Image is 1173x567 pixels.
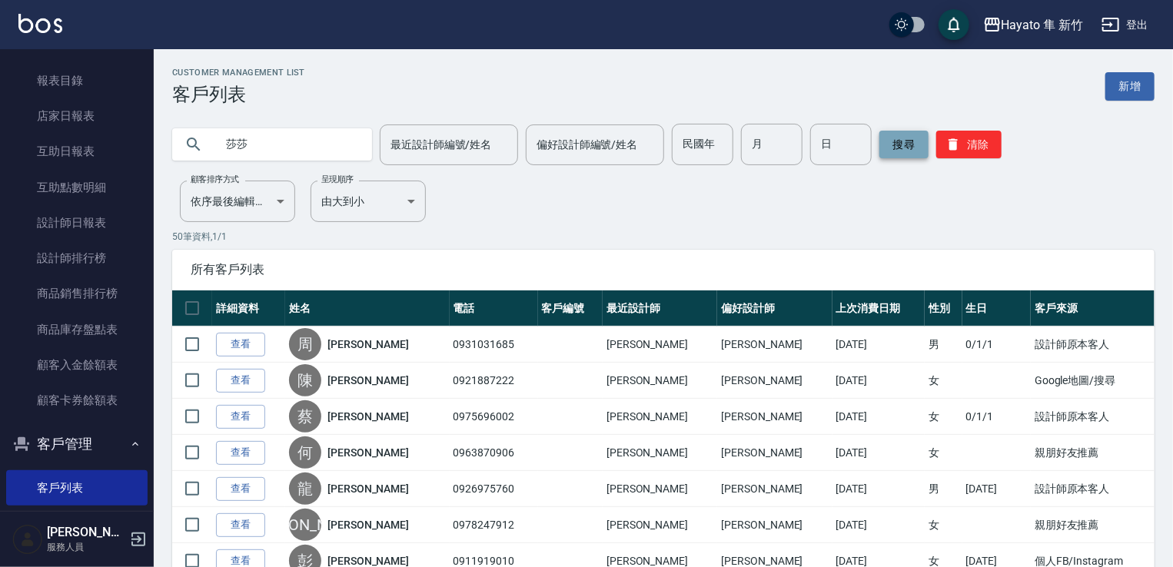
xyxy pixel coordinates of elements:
[47,525,125,540] h5: [PERSON_NAME]
[717,399,832,435] td: [PERSON_NAME]
[977,9,1089,41] button: Hayato 隼 新竹
[832,363,925,399] td: [DATE]
[327,373,409,388] a: [PERSON_NAME]
[603,327,717,363] td: [PERSON_NAME]
[603,435,717,471] td: [PERSON_NAME]
[939,9,969,40] button: save
[172,230,1155,244] p: 50 筆資料, 1 / 1
[327,481,409,496] a: [PERSON_NAME]
[450,471,538,507] td: 0926975760
[450,327,538,363] td: 0931031685
[962,399,1031,435] td: 0/1/1
[6,276,148,311] a: 商品銷售排行榜
[212,290,285,327] th: 詳細資料
[925,435,962,471] td: 女
[832,507,925,543] td: [DATE]
[285,290,450,327] th: 姓名
[6,170,148,205] a: 互助點數明細
[6,312,148,347] a: 商品庫存盤點表
[450,363,538,399] td: 0921887222
[925,471,962,507] td: 男
[311,181,426,222] div: 由大到小
[450,435,538,471] td: 0963870906
[215,124,360,165] input: 搜尋關鍵字
[216,513,265,537] a: 查看
[879,131,929,158] button: 搜尋
[538,290,603,327] th: 客戶編號
[321,174,354,185] label: 呈現順序
[832,471,925,507] td: [DATE]
[6,205,148,240] a: 設計師日報表
[603,290,717,327] th: 最近設計師
[1105,72,1155,101] a: 新增
[603,363,717,399] td: [PERSON_NAME]
[6,470,148,506] a: 客戶列表
[1031,290,1155,327] th: 客戶來源
[717,363,832,399] td: [PERSON_NAME]
[1031,435,1155,471] td: 親朋好友推薦
[1095,11,1155,39] button: 登出
[925,363,962,399] td: 女
[962,327,1031,363] td: 0/1/1
[6,424,148,464] button: 客戶管理
[1031,327,1155,363] td: 設計師原本客人
[832,435,925,471] td: [DATE]
[717,290,832,327] th: 偏好設計師
[12,524,43,555] img: Person
[1002,15,1083,35] div: Hayato 隼 新竹
[717,507,832,543] td: [PERSON_NAME]
[925,507,962,543] td: 女
[936,131,1002,158] button: 清除
[6,383,148,418] a: 顧客卡券餘額表
[18,14,62,33] img: Logo
[925,327,962,363] td: 男
[172,68,305,78] h2: Customer Management List
[6,134,148,169] a: 互助日報表
[450,290,538,327] th: 電話
[1031,471,1155,507] td: 設計師原本客人
[47,540,125,554] p: 服務人員
[962,471,1031,507] td: [DATE]
[603,471,717,507] td: [PERSON_NAME]
[6,98,148,134] a: 店家日報表
[216,441,265,465] a: 查看
[832,290,925,327] th: 上次消費日期
[216,369,265,393] a: 查看
[191,262,1136,277] span: 所有客戶列表
[327,445,409,460] a: [PERSON_NAME]
[450,507,538,543] td: 0978247912
[717,435,832,471] td: [PERSON_NAME]
[717,471,832,507] td: [PERSON_NAME]
[289,472,321,505] div: 龍
[603,399,717,435] td: [PERSON_NAME]
[603,507,717,543] td: [PERSON_NAME]
[6,347,148,383] a: 顧客入金餘額表
[289,400,321,433] div: 蔡
[6,63,148,98] a: 報表目錄
[450,399,538,435] td: 0975696002
[717,327,832,363] td: [PERSON_NAME]
[216,405,265,429] a: 查看
[289,364,321,396] div: 陳
[832,399,925,435] td: [DATE]
[1031,363,1155,399] td: Google地圖/搜尋
[216,477,265,501] a: 查看
[925,399,962,435] td: 女
[191,174,239,185] label: 顧客排序方式
[289,436,321,469] div: 何
[327,337,409,352] a: [PERSON_NAME]
[327,409,409,424] a: [PERSON_NAME]
[962,290,1031,327] th: 生日
[289,509,321,541] div: [PERSON_NAME]
[1031,399,1155,435] td: 設計師原本客人
[172,84,305,105] h3: 客戶列表
[832,327,925,363] td: [DATE]
[1031,507,1155,543] td: 親朋好友推薦
[216,333,265,356] a: 查看
[925,290,962,327] th: 性別
[289,328,321,360] div: 周
[327,517,409,532] a: [PERSON_NAME]
[6,506,148,541] a: 卡券管理
[6,240,148,276] a: 設計師排行榜
[180,181,295,222] div: 依序最後編輯時間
